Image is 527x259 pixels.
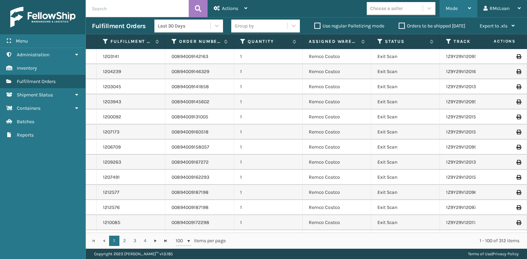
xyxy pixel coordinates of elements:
[446,204,493,210] a: 1Z9Y29V12097435308
[235,237,519,244] div: 1 - 100 of 312 items
[103,68,121,75] a: 1204239
[234,140,303,155] td: 1
[17,119,34,125] span: Batches
[371,155,440,170] td: Exit Scan
[161,236,171,246] a: Go to the last page
[179,38,221,45] label: Order Number
[165,125,234,140] td: 00894009160518
[303,155,371,170] td: Remco Costco
[92,22,145,30] h3: Fulfillment Orders
[371,200,440,215] td: Exit Scan
[303,215,371,230] td: Remco Costco
[248,38,289,45] label: Quantity
[103,174,120,181] a: 1207491
[165,230,234,245] td: 00894009195342
[165,140,234,155] td: 00894009158057
[94,249,173,259] p: Copyright 2023 [PERSON_NAME]™ v 1.0.185
[371,49,440,64] td: Exit Scan
[234,230,303,245] td: 1
[454,38,495,45] label: Tracking Number
[165,200,234,215] td: 00894009187198
[176,236,226,246] span: items per page
[516,54,520,59] i: Print Label
[103,83,121,90] a: 1203045
[516,220,520,225] i: Print Label
[140,236,150,246] a: 4
[235,22,254,30] div: Group by
[234,49,303,64] td: 1
[371,215,440,230] td: Exit Scan
[516,84,520,89] i: Print Label
[446,84,491,90] a: 1Z9Y29V12013237126
[103,144,121,151] a: 1206709
[17,79,56,84] span: Fulfillment Orders
[303,94,371,109] td: Remco Costco
[103,53,119,60] a: 1203141
[516,190,520,195] i: Print Label
[153,238,158,244] span: Go to the next page
[16,38,28,44] span: Menu
[165,64,234,79] td: 00894009146329
[103,129,119,136] a: 1207173
[370,5,403,12] div: Choose a seller
[385,38,426,45] label: Status
[446,129,492,135] a: 1Z9Y29V12015074058
[446,5,458,11] span: Mode
[165,170,234,185] td: 00894009162293
[234,170,303,185] td: 1
[150,236,161,246] a: Go to the next page
[303,230,371,245] td: Remco Costco
[371,230,440,245] td: Exit Scan
[516,205,520,210] i: Print Label
[222,5,238,11] span: Actions
[309,38,358,45] label: Assigned Warehouse
[103,189,119,196] a: 1212577
[103,159,121,166] a: 1209263
[446,54,493,59] a: 1Z9Y29V12095284074
[17,105,40,111] span: Containers
[472,36,520,47] span: Actions
[516,69,520,74] i: Print Label
[371,94,440,109] td: Exit Scan
[303,200,371,215] td: Remco Costco
[234,155,303,170] td: 1
[446,114,493,120] a: 1Z9Y29V12015064685
[516,115,520,119] i: Print Label
[234,109,303,125] td: 1
[468,251,492,256] a: Terms of Use
[165,185,234,200] td: 00894009187198
[165,94,234,109] td: 00894009145602
[10,7,75,27] img: logo
[371,64,440,79] td: Exit Scan
[17,52,49,58] span: Administration
[468,249,519,259] div: |
[103,219,120,226] a: 1210085
[371,125,440,140] td: Exit Scan
[371,185,440,200] td: Exit Scan
[446,159,492,165] a: 1Z9Y29V12013627982
[303,49,371,64] td: Remco Costco
[176,237,186,244] span: 100
[516,160,520,165] i: Print Label
[17,132,34,138] span: Reports
[234,94,303,109] td: 1
[493,251,519,256] a: Privacy Policy
[234,200,303,215] td: 1
[303,185,371,200] td: Remco Costco
[103,204,120,211] a: 1212576
[303,79,371,94] td: Remco Costco
[119,236,130,246] a: 2
[234,125,303,140] td: 1
[516,130,520,134] i: Print Label
[303,64,371,79] td: Remco Costco
[165,49,234,64] td: 00894009142163
[446,69,491,74] a: 1Z9Y29V12016545172
[234,79,303,94] td: 1
[303,109,371,125] td: Remco Costco
[303,170,371,185] td: Remco Costco
[17,65,37,71] span: Inventory
[165,155,234,170] td: 00894009167272
[371,109,440,125] td: Exit Scan
[234,215,303,230] td: 1
[446,189,494,195] a: 1Z9Y29V12096202892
